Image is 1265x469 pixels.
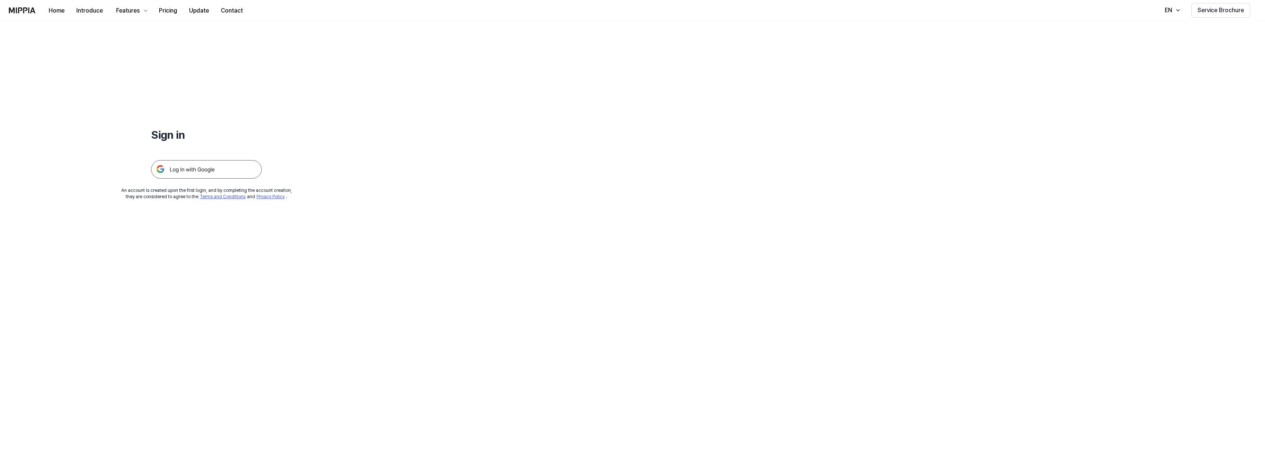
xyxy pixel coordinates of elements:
[183,0,215,21] a: Update
[9,7,35,13] img: logo
[1191,3,1250,18] button: Service Brochure
[70,3,109,18] button: Introduce
[257,194,285,199] a: Privacy Policy
[215,3,249,18] button: Contact
[151,127,262,142] h1: Sign in
[183,3,215,18] button: Update
[200,194,245,199] a: Terms and Conditions
[1163,6,1174,15] div: EN
[115,6,141,15] div: Features
[1157,3,1185,18] button: EN
[43,3,70,18] button: Home
[121,187,292,200] div: An account is created upon the first login, and by completing the account creation, they are cons...
[151,160,262,179] img: 구글 로그인 버튼
[109,3,153,18] button: Features
[153,3,183,18] button: Pricing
